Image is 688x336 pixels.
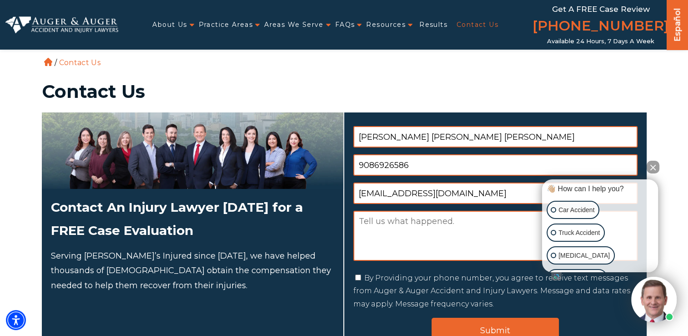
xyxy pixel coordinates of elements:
[353,154,638,176] input: Phone Number
[558,227,600,239] p: Truck Accident
[57,58,103,67] li: Contact Us
[558,250,610,261] p: [MEDICAL_DATA]
[42,112,343,189] img: Attorneys
[547,38,654,45] span: Available 24 Hours, 7 Days a Week
[544,184,656,194] div: 👋🏼 How can I help you?
[335,15,355,34] a: FAQs
[5,16,118,34] img: Auger & Auger Accident and Injury Lawyers Logo
[558,204,594,216] p: Car Accident
[419,15,447,34] a: Results
[51,196,334,242] h2: Contact An Injury Lawyer [DATE] for a FREE Case Evaluation
[532,16,669,38] a: [PHONE_NUMBER]
[42,82,647,101] h1: Contact Us
[353,126,638,148] input: Name
[457,15,498,34] a: Contact Us
[44,58,52,66] a: Home
[631,277,677,322] img: Intaker widget Avatar
[647,161,659,173] button: Close Intaker Chat Widget
[264,15,324,34] a: Areas We Serve
[366,15,406,34] a: Resources
[353,183,638,204] input: Email
[353,274,630,309] label: By Providing your phone number, you agree to receive text messages from Auger & Auger Accident an...
[199,15,253,34] a: Practice Areas
[552,5,650,14] span: Get a FREE Case Review
[551,272,562,280] a: Open intaker chat
[152,15,187,34] a: About Us
[6,310,26,330] div: Accessibility Menu
[51,249,334,293] p: Serving [PERSON_NAME]’s Injured since [DATE], we have helped thousands of [DEMOGRAPHIC_DATA] obta...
